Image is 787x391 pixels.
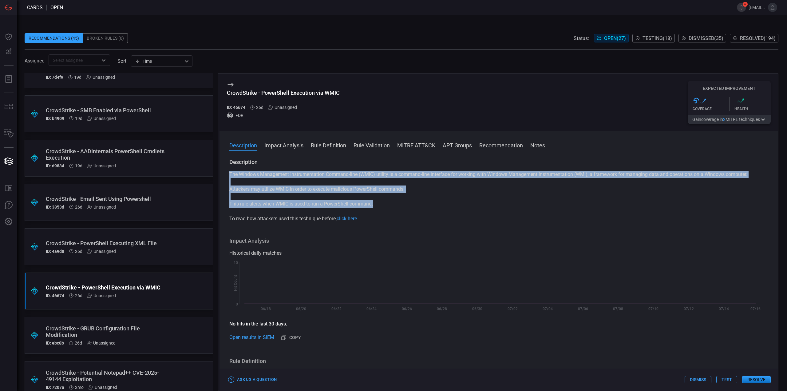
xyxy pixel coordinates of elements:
[46,107,168,114] div: CrowdStrike - SMB Enabled via PowerShell
[740,35,776,41] span: Resolved ( 194 )
[734,107,771,111] div: Health
[543,307,553,311] text: 07/04
[337,216,357,221] a: click here
[46,116,64,121] h5: ID: b4909
[479,141,523,149] button: Recommendation
[1,72,16,86] button: Reports
[227,112,340,118] div: FDR
[719,307,729,311] text: 07/14
[594,34,629,42] button: Open(27)
[648,307,658,311] text: 07/10
[75,249,82,254] span: Jul 27, 2025 3:14 AM
[87,205,116,209] div: Unassigned
[25,58,44,64] span: Assignee
[46,148,168,161] div: CrowdStrike - AADInternals PowerShell Cmdlets Execution
[684,307,694,311] text: 07/12
[1,99,16,114] button: MITRE - Detection Posture
[229,158,768,166] h3: Description
[1,126,16,141] button: Inventory
[1,214,16,229] button: Preferences
[530,141,545,149] button: Notes
[402,307,412,311] text: 06/26
[46,240,168,246] div: CrowdStrike - PowerShell Executing XML File
[229,237,768,245] h3: Impact Analysis
[437,307,447,311] text: 06/28
[279,333,303,343] button: Copy
[46,75,63,80] h5: ID: 7d4f9
[87,341,116,345] div: Unassigned
[227,105,245,110] h5: ID: 46674
[693,107,729,111] div: Coverage
[74,75,81,80] span: Aug 03, 2025 3:25 AM
[716,376,737,383] button: Test
[75,205,82,209] span: Jul 27, 2025 3:14 AM
[229,186,768,193] p: Attackers may utilize WMIC in order to execute malicious PowerShell commands.
[46,341,64,345] h5: ID: ebc8b
[87,249,116,254] div: Unassigned
[229,357,768,365] h3: Rule Definition
[743,2,748,7] span: 6
[229,334,274,341] a: Open results in SIEM
[574,35,589,41] span: Status:
[227,375,278,385] button: Ask Us a Question
[264,141,303,149] button: Impact Analysis
[604,35,626,41] span: Open ( 27 )
[742,376,771,383] button: Resolve
[236,302,238,306] text: 0
[229,249,768,257] div: Historical daily matches
[46,205,64,209] h5: ID: 3853d
[229,321,287,327] strong: No hits in the last 30 days.
[578,307,588,311] text: 07/06
[233,275,238,291] text: Hit Count
[50,56,98,64] input: Select assignee
[311,141,346,149] button: Rule Definition
[135,58,183,64] div: Time
[508,307,518,311] text: 07/02
[1,30,16,44] button: Dashboard
[1,198,16,213] button: Ask Us A Question
[89,385,117,390] div: Unassigned
[737,3,746,12] button: 6
[229,141,257,149] button: Description
[354,141,390,149] button: Rule Validation
[46,284,168,291] div: CrowdStrike - PowerShell Execution via WMIC
[50,5,63,10] span: open
[643,35,672,41] span: Testing ( 18 )
[366,307,377,311] text: 06/24
[25,33,83,43] div: Recommendations (45)
[443,141,472,149] button: APT Groups
[472,307,482,311] text: 06/30
[75,341,82,345] span: Jul 27, 2025 3:14 AM
[27,5,43,10] span: Cards
[75,163,82,168] span: Aug 03, 2025 3:25 AM
[331,307,342,311] text: 06/22
[730,34,778,42] button: Resolved(194)
[685,376,711,383] button: Dismiss
[678,34,726,42] button: Dismissed(35)
[750,307,761,311] text: 07/16
[46,385,64,390] h5: ID: 7207a
[689,35,723,41] span: Dismissed ( 35 )
[83,33,128,43] div: Broken Rules (0)
[75,293,82,298] span: Jul 27, 2025 3:14 AM
[86,75,115,80] div: Unassigned
[87,293,116,298] div: Unassigned
[688,115,771,124] button: Gaincoverage in2MITRE techniques
[397,141,435,149] button: MITRE ATT&CK
[46,196,168,202] div: CrowdStrike - Email Sent Using Powershell
[46,369,168,382] div: CrowdStrike - Potential Notepad++ CVE-2025-49144 Exploitation
[99,56,108,65] button: Open
[46,163,64,168] h5: ID: d9834
[261,307,271,311] text: 06/18
[46,325,168,338] div: CrowdStrike - GRUB Configuration File Modification
[87,163,116,168] div: Unassigned
[256,105,263,110] span: Jul 27, 2025 3:14 AM
[749,5,765,10] span: [EMAIL_ADDRESS][DOMAIN_NAME]
[229,200,768,208] p: This rule alerts when WMIC is used to run a PowerShell command.
[46,293,64,298] h5: ID: 46674
[117,58,126,64] label: sort
[227,90,340,96] div: CrowdStrike - PowerShell Execution via WMIC
[268,105,297,110] div: Unassigned
[75,385,84,390] span: Jul 05, 2025 11:47 PM
[229,171,768,178] p: The Windows Management Instrumentation Command-line (WMIC) utility is a command-line interface fo...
